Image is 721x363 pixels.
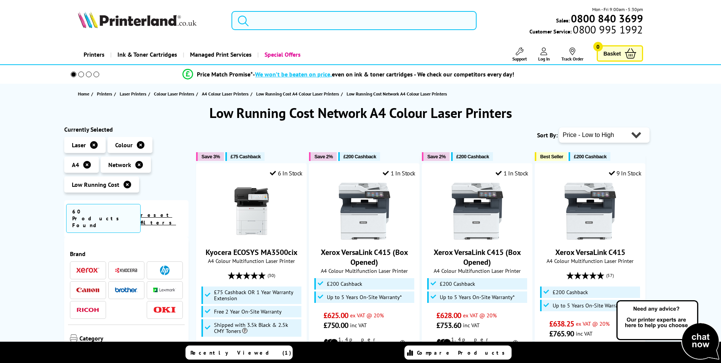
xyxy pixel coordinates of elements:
span: ex VAT @ 20% [350,312,384,319]
a: OKI [153,305,176,315]
span: Low Running Cost [72,181,119,188]
div: 1 In Stock [383,169,415,177]
a: Compare Products [404,345,512,360]
img: Xerox VersaLink C415 (Box Opened) [336,183,393,240]
span: Save 2% [427,154,445,159]
span: We won’t be beaten on price, [255,70,332,78]
div: Currently Selected [64,126,189,133]
span: 0800 995 1992 [572,26,643,33]
span: Low Running Cost Network A4 Colour Laser Printers [347,91,447,97]
a: Basket 0 [597,45,643,62]
a: Xerox [76,266,99,275]
img: Ricoh [76,308,99,312]
span: inc VAT [350,322,367,329]
span: inc VAT [463,322,480,329]
button: £200 Cashback [338,152,380,161]
span: £75 Cashback [231,154,261,159]
img: Kyocera ECOSYS MA3500cix [223,183,280,240]
a: Canon [76,285,99,295]
a: Xerox VersaLink C415 [555,247,625,257]
a: Lexmark [153,285,176,295]
li: 1.4p per mono page [323,336,405,350]
button: £200 Cashback [451,152,493,161]
span: £765.90 [549,329,574,339]
span: £753.60 [436,320,461,330]
span: £200 Cashback [440,281,475,287]
a: 0800 840 3699 [570,15,643,22]
button: £75 Cashback [225,152,265,161]
a: Xerox VersaLink C415 (Box Opened) [434,247,521,267]
span: £200 Cashback [574,154,607,159]
span: Log In [538,56,550,62]
span: £628.00 [436,310,461,320]
a: Colour Laser Printers [154,90,196,98]
span: Compare Products [417,349,509,356]
span: A4 Colour Multifunction Laser Printer [426,267,528,274]
button: £200 Cashback [569,152,610,161]
b: 0800 840 3699 [571,11,643,25]
a: Support [512,48,527,62]
img: Xerox VersaLink C415 (Box Opened) [449,183,506,240]
span: A4 Colour Multifunction Laser Printer [539,257,641,264]
span: Up to 5 Years On-Site Warranty* [440,294,515,300]
li: modal_Promise [60,68,637,81]
span: ex VAT @ 20% [576,320,610,327]
img: Xerox [76,267,99,273]
img: Canon [76,288,99,293]
img: Xerox VersaLink C415 [562,183,619,240]
div: 6 In Stock [270,169,303,177]
span: Sort By: [537,131,558,139]
span: (30) [268,268,275,283]
a: reset filters [141,212,176,226]
span: £75 Cashback OR 1 Year Warranty Extension [214,289,300,301]
span: Category [79,334,183,344]
span: Mon - Fri 9:00am - 5:30pm [592,6,643,13]
span: Sales: [556,17,570,24]
span: £200 Cashback [456,154,489,159]
span: Recently Viewed (1) [190,349,292,356]
img: HP [160,266,170,275]
a: Managed Print Services [183,45,257,64]
span: Customer Service: [529,26,643,35]
a: Xerox VersaLink C415 (Box Opened) [336,234,393,241]
span: Free 2 Year On-Site Warranty [214,309,282,315]
span: Save 3% [201,154,220,159]
a: Xerox VersaLink C415 [562,234,619,241]
a: Special Offers [257,45,306,64]
a: Low Running Cost A4 Colour Laser Printers [256,90,341,98]
button: Save 2% [422,152,449,161]
img: OKI [153,307,176,313]
a: Track Order [561,48,583,62]
span: Low Running Cost A4 Colour Laser Printers [256,90,339,98]
a: Printers [78,45,110,64]
a: Kyocera ECOSYS MA3500cix [223,234,280,241]
a: Printerland Logo [78,11,222,30]
span: inc VAT [576,330,593,337]
span: Colour [115,141,133,149]
a: HP [153,266,176,275]
img: Kyocera [115,267,138,273]
span: Save 2% [314,154,333,159]
span: Laser [72,141,86,149]
div: 9 In Stock [609,169,642,177]
a: Xerox VersaLink C415 (Box Opened) [321,247,408,267]
a: Recently Viewed (1) [185,345,293,360]
span: Basket [604,48,621,59]
span: Up to 5 Years On-Site Warranty* [553,302,628,309]
a: Xerox VersaLink C415 (Box Opened) [449,234,506,241]
span: Support [512,56,527,62]
h1: Low Running Cost Network A4 Colour Laser Printers [64,104,657,122]
span: (57) [606,268,614,283]
span: A4 [72,161,79,169]
span: Brand [70,250,183,258]
span: Network [108,161,131,169]
button: Save 2% [309,152,336,161]
span: £200 Cashback [553,289,588,295]
span: 60 Products Found [66,204,141,233]
a: Brother [115,285,138,295]
img: Lexmark [153,288,176,292]
img: Brother [115,287,138,293]
a: Laser Printers [120,90,148,98]
span: Colour Laser Printers [154,90,194,98]
button: Save 3% [196,152,223,161]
